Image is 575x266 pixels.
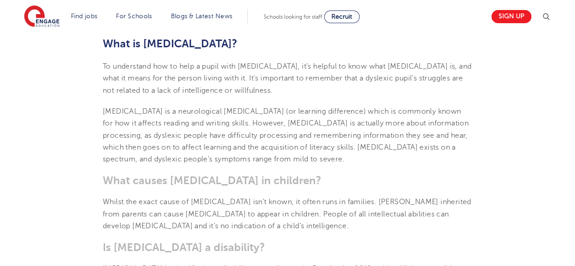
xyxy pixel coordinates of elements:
[103,198,471,230] span: Whilst the exact cause of [MEDICAL_DATA] isn’t known, it often runs in families. [PERSON_NAME] in...
[331,13,352,20] span: Recruit
[264,14,322,20] span: Schools looking for staff
[116,13,152,20] a: For Schools
[103,174,321,187] b: What causes [MEDICAL_DATA] in children?
[24,5,60,28] img: Engage Education
[171,13,233,20] a: Blogs & Latest News
[103,62,471,95] span: To understand how to help a pupil with [MEDICAL_DATA], it’s helpful to know what [MEDICAL_DATA] i...
[103,241,265,254] b: Is [MEDICAL_DATA] a disability?
[103,37,237,50] b: What is [MEDICAL_DATA]?
[491,10,531,23] a: Sign up
[71,13,98,20] a: Find jobs
[324,10,360,23] a: Recruit
[103,107,469,163] span: [MEDICAL_DATA] is a neurological [MEDICAL_DATA] (or learning difference) which is commonly known ...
